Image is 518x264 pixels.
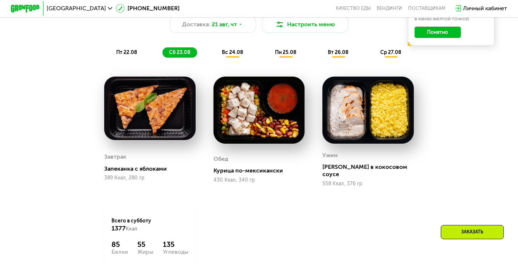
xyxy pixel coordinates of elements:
[441,225,504,239] div: Заказать
[222,49,243,55] span: вс 24.08
[111,217,188,233] div: Всего в субботу
[104,165,201,172] div: Запеканка с яблоками
[463,4,507,13] div: Личный кабинет
[163,249,188,255] div: Углеводы
[163,240,188,249] div: 135
[213,154,228,164] div: Обед
[169,49,190,55] span: сб 23.08
[213,177,305,183] div: 430 Ккал, 340 гр
[137,249,153,255] div: Жиры
[262,16,348,33] button: Настроить меню
[212,20,237,29] span: 21 авг, чт
[47,5,106,11] span: [GEOGRAPHIC_DATA]
[415,27,461,38] button: Понятно
[104,151,126,162] div: Завтрак
[111,224,126,232] span: 1377
[408,5,446,11] div: поставщикам
[328,49,348,55] span: вт 26.08
[104,175,195,181] div: 389 Ккал, 280 гр
[111,249,128,255] div: Белки
[137,240,153,249] div: 55
[111,240,128,249] div: 85
[275,49,296,55] span: пн 25.08
[322,181,413,187] div: 558 Ккал, 376 гр
[380,49,401,55] span: ср 27.08
[126,226,137,232] span: Ккал
[182,20,210,29] span: Доставка:
[116,49,137,55] span: пт 22.08
[116,4,180,13] a: [PHONE_NUMBER]
[322,163,419,178] div: [PERSON_NAME] в кокосовом соусе
[213,167,310,174] div: Курица по-мексикански
[377,5,402,11] a: Вендинги
[336,5,371,11] a: Качество еды
[322,150,338,161] div: Ужин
